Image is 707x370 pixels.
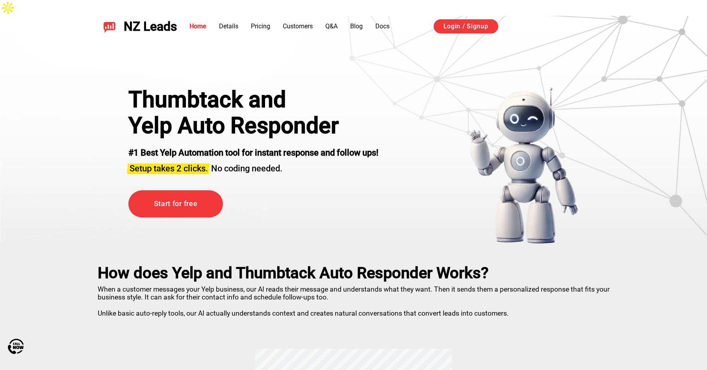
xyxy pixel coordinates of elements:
[98,282,610,317] p: When a customer messages your Yelp business, our AI reads their message and understands what they...
[8,338,24,354] img: Call Now
[375,22,390,30] a: Docs
[434,19,498,33] a: Login / Signup
[128,190,223,218] a: Start for free
[350,22,363,30] a: Blog
[506,18,614,35] iframe: Sign in with Google Button
[219,22,238,30] a: Details
[325,22,338,30] a: Q&A
[251,22,270,30] a: Pricing
[103,20,116,33] img: NZ Leads logo
[189,22,206,30] a: Home
[469,87,579,244] img: yelp bot
[128,87,379,113] div: Thumbtack and
[128,159,379,175] h3: No coding needed.
[124,19,177,34] span: NZ Leads
[283,22,313,30] a: Customers
[130,164,208,173] span: Setup takes 2 clicks.
[128,113,379,139] h1: Yelp Auto Responder
[128,148,379,158] strong: #1 Best Yelp Automation tool for instant response and follow ups!
[98,264,610,282] h2: How does Yelp and Thumbtack Auto Responder Works?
